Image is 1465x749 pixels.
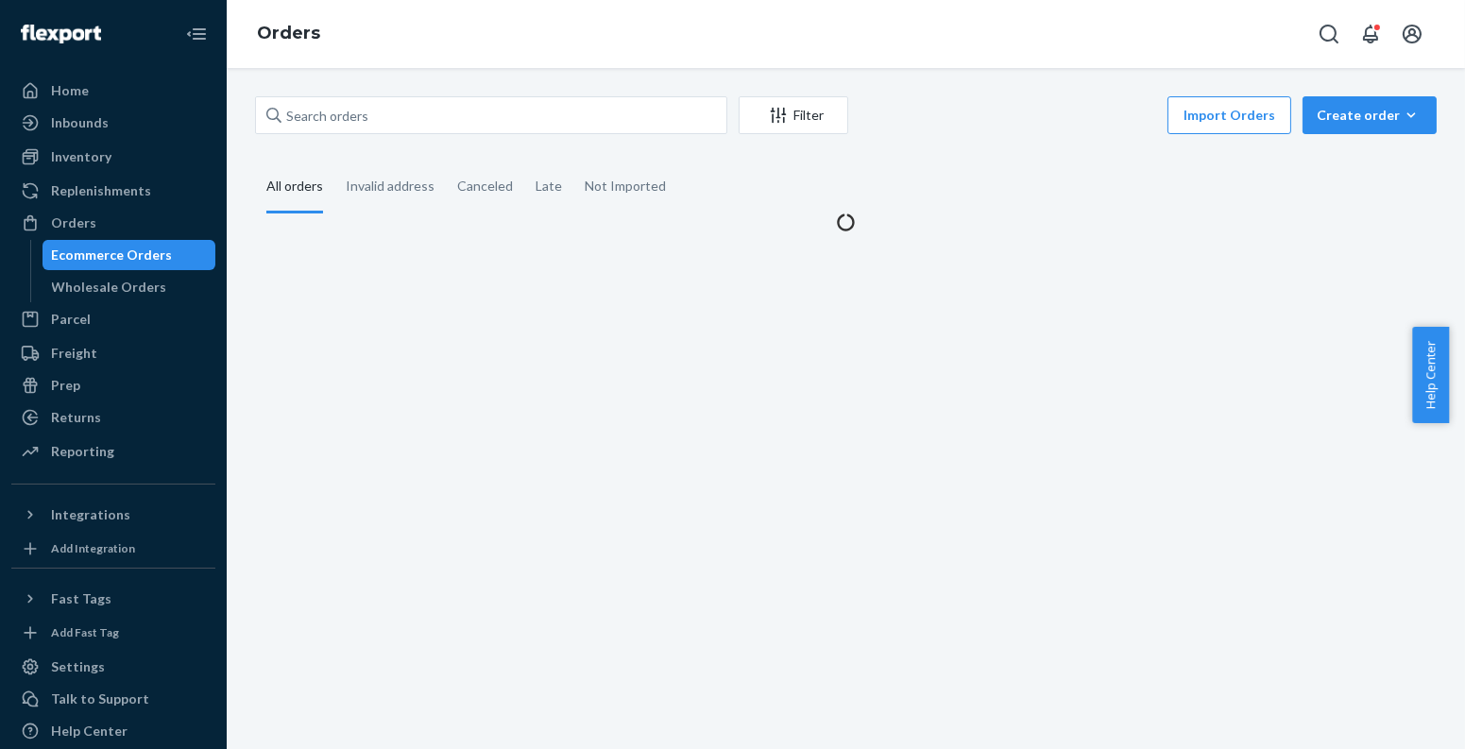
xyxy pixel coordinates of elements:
[11,684,215,714] a: Talk to Support
[51,657,105,676] div: Settings
[51,310,91,329] div: Parcel
[178,15,215,53] button: Close Navigation
[51,540,135,556] div: Add Integration
[255,96,727,134] input: Search orders
[51,589,111,608] div: Fast Tags
[51,505,130,524] div: Integrations
[1317,106,1422,125] div: Create order
[739,96,848,134] button: Filter
[43,272,216,302] a: Wholesale Orders
[51,376,80,395] div: Prep
[1167,96,1291,134] button: Import Orders
[52,246,173,264] div: Ecommerce Orders
[51,81,89,100] div: Home
[11,402,215,433] a: Returns
[1310,15,1348,53] button: Open Search Box
[457,162,513,211] div: Canceled
[1352,15,1389,53] button: Open notifications
[1412,327,1449,423] button: Help Center
[52,278,167,297] div: Wholesale Orders
[51,213,96,232] div: Orders
[1303,96,1437,134] button: Create order
[43,240,216,270] a: Ecommerce Orders
[11,370,215,400] a: Prep
[257,23,320,43] a: Orders
[11,584,215,614] button: Fast Tags
[740,106,847,125] div: Filter
[11,304,215,334] a: Parcel
[11,142,215,172] a: Inventory
[51,624,119,640] div: Add Fast Tag
[11,176,215,206] a: Replenishments
[11,537,215,560] a: Add Integration
[1393,15,1431,53] button: Open account menu
[266,162,323,213] div: All orders
[11,716,215,746] a: Help Center
[242,7,335,61] ol: breadcrumbs
[51,181,151,200] div: Replenishments
[51,147,111,166] div: Inventory
[51,408,101,427] div: Returns
[11,621,215,644] a: Add Fast Tag
[51,113,109,132] div: Inbounds
[585,162,666,211] div: Not Imported
[21,25,101,43] img: Flexport logo
[11,652,215,682] a: Settings
[11,338,215,368] a: Freight
[51,442,114,461] div: Reporting
[11,108,215,138] a: Inbounds
[51,722,128,740] div: Help Center
[11,436,215,467] a: Reporting
[11,76,215,106] a: Home
[51,689,149,708] div: Talk to Support
[11,208,215,238] a: Orders
[346,162,434,211] div: Invalid address
[51,344,97,363] div: Freight
[536,162,562,211] div: Late
[11,500,215,530] button: Integrations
